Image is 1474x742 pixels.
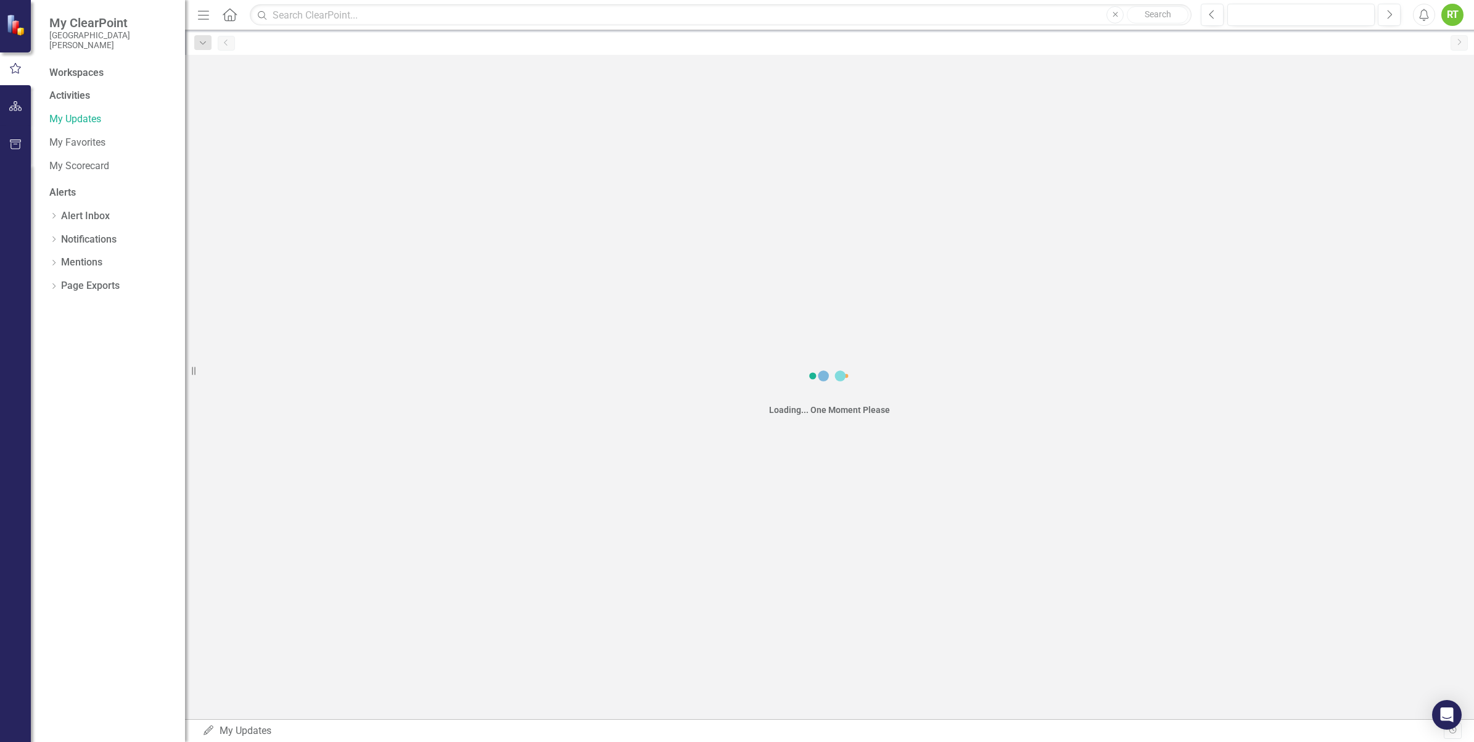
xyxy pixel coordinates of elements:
[1441,4,1464,26] button: RT
[49,66,104,80] div: Workspaces
[61,233,117,247] a: Notifications
[49,159,173,173] a: My Scorecard
[1127,6,1188,23] button: Search
[769,404,890,416] div: Loading... One Moment Please
[61,279,120,293] a: Page Exports
[1145,9,1171,19] span: Search
[49,112,173,127] a: My Updates
[61,209,110,223] a: Alert Inbox
[49,136,173,150] a: My Favorites
[202,724,1444,738] div: My Updates
[1432,700,1462,730] div: Open Intercom Messenger
[250,4,1192,26] input: Search ClearPoint...
[49,89,173,103] div: Activities
[49,186,173,200] div: Alerts
[49,15,173,30] span: My ClearPoint
[6,13,29,36] img: ClearPoint Strategy
[61,256,102,270] a: Mentions
[49,30,173,51] small: [GEOGRAPHIC_DATA][PERSON_NAME]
